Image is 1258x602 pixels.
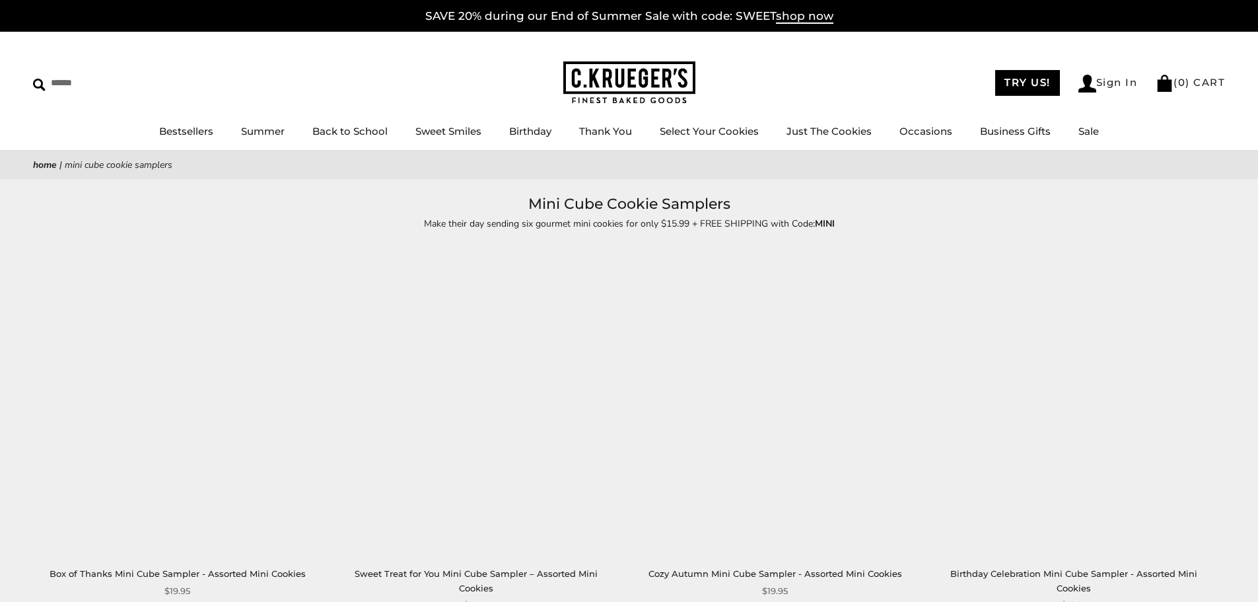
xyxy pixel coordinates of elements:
[563,61,695,104] img: C.KRUEGER'S
[815,217,835,230] strong: MINI
[980,125,1051,137] a: Business Gifts
[899,125,952,137] a: Occasions
[53,192,1205,216] h1: Mini Cube Cookie Samplers
[648,568,902,579] a: Cozy Autumn Mini Cube Sampler - Assorted Mini Cookies
[1078,75,1138,93] a: Sign In
[164,584,190,598] span: $19.95
[1178,76,1186,89] span: 0
[579,125,632,137] a: Thank You
[636,275,915,554] a: Cozy Autumn Mini Cube Sampler - Assorted Mini Cookies
[950,568,1197,593] a: Birthday Celebration Mini Cube Sampler - Assorted Mini Cookies
[415,125,481,137] a: Sweet Smiles
[995,70,1060,96] a: TRY US!
[660,125,759,137] a: Select Your Cookies
[1156,76,1225,89] a: (0) CART
[509,125,551,137] a: Birthday
[65,159,172,171] span: Mini Cube Cookie Samplers
[1156,75,1173,92] img: Bag
[50,568,306,579] a: Box of Thanks Mini Cube Sampler - Assorted Mini Cookies
[38,275,317,554] a: Box of Thanks Mini Cube Sampler - Assorted Mini Cookies
[786,125,872,137] a: Just The Cookies
[337,275,615,554] a: Sweet Treat for You Mini Cube Sampler – Assorted Mini Cookies
[762,584,788,598] span: $19.95
[241,125,285,137] a: Summer
[355,568,598,593] a: Sweet Treat for You Mini Cube Sampler – Assorted Mini Cookies
[326,216,933,231] p: Make their day sending six gourmet mini cookies for only $15.99 + FREE SHIPPING with Code:
[776,9,833,24] span: shop now
[934,275,1213,554] a: Birthday Celebration Mini Cube Sampler - Assorted Mini Cookies
[33,159,57,171] a: Home
[1078,75,1096,93] img: Account
[33,73,190,93] input: Search
[33,157,1225,172] nav: breadcrumbs
[1078,125,1099,137] a: Sale
[59,159,62,171] span: |
[312,125,388,137] a: Back to School
[159,125,213,137] a: Bestsellers
[33,79,46,91] img: Search
[425,9,833,24] a: SAVE 20% during our End of Summer Sale with code: SWEETshop now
